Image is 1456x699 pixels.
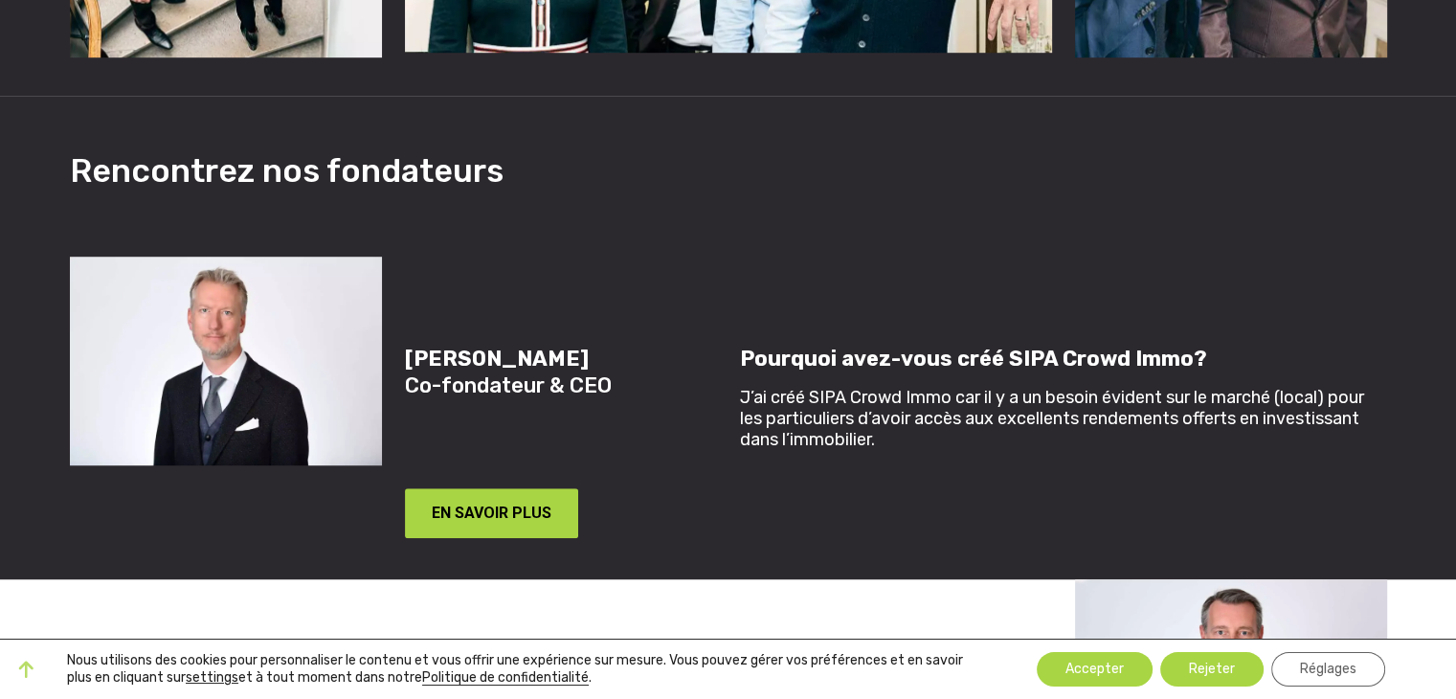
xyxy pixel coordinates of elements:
[70,257,382,465] img: Team
[740,346,1207,372] strong: Pourquoi avez-vous créé SIPA Crowd Immo?
[186,669,238,687] button: settings
[1037,652,1153,687] button: Accepter
[422,669,589,686] a: Politique de confidentialité
[67,652,989,687] p: Nous utilisons des cookies pour personnaliser le contenu et vous offrir une expérience sur mesure...
[1271,652,1385,687] button: Réglages
[1160,652,1264,687] button: Rejeter
[1360,607,1456,699] div: Widget de chat
[405,488,579,538] button: EN SAVOIR PLUS
[1360,607,1456,699] iframe: Chat Widget
[405,346,589,372] strong: [PERSON_NAME]
[405,346,717,399] h5: Co-fondateur & CEO
[58,134,1399,257] h3: Rencontrez nos fondateurs
[740,387,1387,450] p: J’ai créé SIPA Crowd Immo car il y a un besoin évident sur le marché (local) pour les particulier...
